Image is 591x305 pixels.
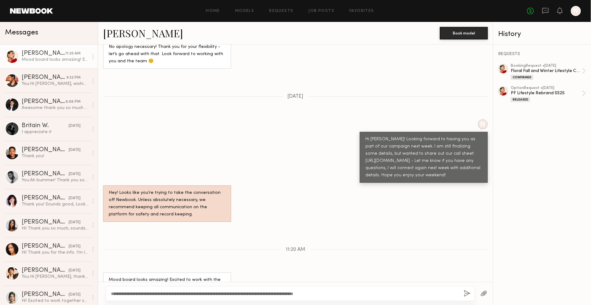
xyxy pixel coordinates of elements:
div: Britain W. [22,123,69,129]
div: Thank you! Sounds good, Looking forward to it 🌞 [22,201,88,207]
div: You: Hi [PERSON_NAME], thank you for getting back to us! We completely understand and respect you... [22,274,88,280]
div: PF Lifestyle Rebrand SS25 [511,90,582,96]
a: Requests [269,9,294,13]
div: [PERSON_NAME] [22,75,66,81]
span: [DATE] [288,94,304,99]
div: [PERSON_NAME] [22,219,69,225]
div: Hi [PERSON_NAME]! Looking forward to having you as part of our campaign next week. I am still fin... [365,136,482,179]
a: Job Posts [309,9,335,13]
div: [PERSON_NAME] [22,267,69,274]
a: Home [206,9,220,13]
div: Confirmed [511,75,533,80]
div: [DATE] [69,195,81,201]
div: Hi! Thank you so much, sounds good 😊 xx [22,225,88,231]
div: [DATE] [69,268,81,274]
div: [DATE] [69,171,81,177]
div: Mood board looks amazing! Excited to work with the team - see you soon ✨ [109,277,226,291]
a: bookingRequest •[DATE]Floral Fall and Winter Lifestyle Campaign 2025Confirmed [511,64,586,80]
div: [PERSON_NAME] [22,195,69,201]
span: Messages [5,29,38,36]
div: Mood board looks amazing! Excited to work with the team - see you soon ✨ [22,57,88,63]
div: Floral Fall and Winter Lifestyle Campaign 2025 [511,68,582,74]
div: You: Hi [PERSON_NAME], wishing you safe travels! We are moving forward with another talent for th... [22,81,88,87]
div: Hi! Excited to work together soon :). [22,298,88,304]
a: optionRequest •[DATE]PF Lifestyle Rebrand SS25Released [511,86,586,102]
div: [PERSON_NAME] [22,243,69,250]
div: You: Ah bummer! Thank you so much for the quick reply. We are trying to fill a last minute gap, a... [22,177,88,183]
div: REQUESTS [498,52,586,56]
button: Book model [440,27,488,39]
div: Hi! Thank you for the info. I’m looking forward to it as well. Have a great weekend! :) [22,250,88,256]
div: [PERSON_NAME] [22,99,65,105]
div: History [498,31,586,38]
div: [PERSON_NAME] [22,147,69,153]
span: 11:20 AM [286,247,305,252]
div: I appreciate it [22,129,88,135]
div: booking Request • [DATE] [511,64,582,68]
div: [PERSON_NAME] [22,292,69,298]
a: [PERSON_NAME] [103,26,183,40]
div: [DATE] [69,292,81,298]
div: Awesome thank you so much I really appreciate it! Looking forward to it [22,105,88,111]
div: No apology necessary! Thank you for your flexibility - let’s go ahead with that. Look forward to ... [109,44,226,65]
a: Models [235,9,254,13]
div: Thank you! [22,153,88,159]
div: option Request • [DATE] [511,86,582,90]
a: N [571,6,581,16]
div: 8:08 PM [65,99,81,105]
a: Book model [440,30,488,35]
div: [PERSON_NAME] [22,50,65,57]
div: [PERSON_NAME] [22,171,69,177]
div: 9:32 PM [66,75,81,81]
div: Released [511,97,530,102]
div: Hey! Looks like you’re trying to take the conversation off Newbook. Unless absolutely necessary, ... [109,189,226,218]
div: [DATE] [69,123,81,129]
div: 11:20 AM [65,51,81,57]
div: [DATE] [69,220,81,225]
a: Favorites [349,9,374,13]
div: [DATE] [69,244,81,250]
div: [DATE] [69,147,81,153]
